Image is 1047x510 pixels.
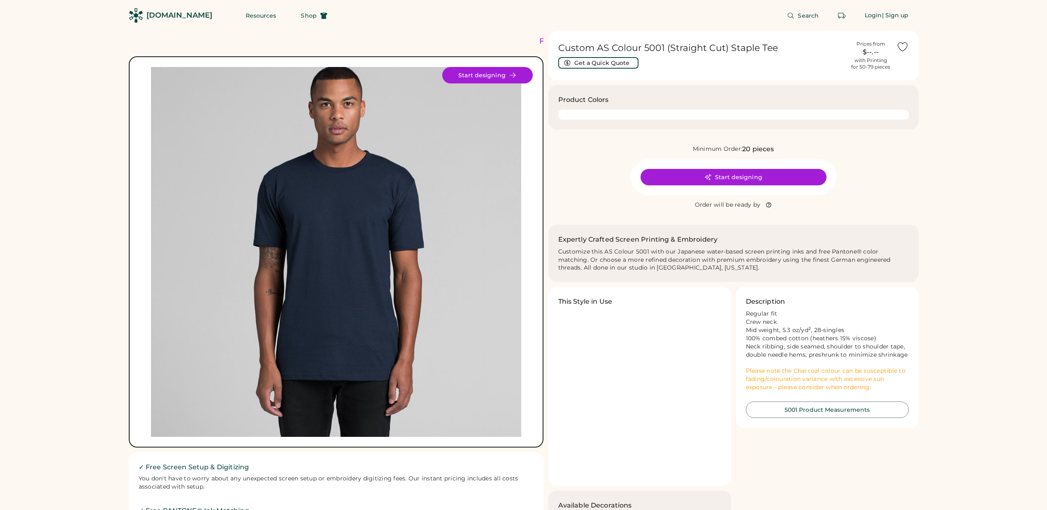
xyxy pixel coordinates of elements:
[746,310,909,392] div: Regular fit Crew neck Mid weight, 5.3 oz/yd , 28-singles 100% combed cotton (heathers 15% viscose...
[641,169,826,185] button: Start designing
[139,462,534,472] h2: ✓ Free Screen Setup & Digitizing
[558,57,638,69] button: Get a Quick Quote
[129,8,143,23] img: Rendered Logo - Screens
[236,7,286,24] button: Resources
[693,145,743,153] div: Minimum Order:
[558,95,609,105] h3: Product Colors
[558,235,718,245] h2: Expertly Crafted Screen Printing & Embroidery
[558,248,909,272] div: Customize this AS Colour 5001 with our Japanese water-based screen printing inks and free Pantone...
[558,42,845,54] h1: Custom AS Colour 5001 (Straight Cut) Staple Tee
[151,67,521,437] img: AS Colour 5001 Product Image
[642,394,719,470] img: yH5BAEAAAAALAAAAAABAAEAAAIBRAA7
[139,475,534,491] div: You don't have to worry about any unexpected screen setup or embroidery digitizing fees. Our inst...
[833,7,850,24] button: Retrieve an order
[742,144,774,154] div: 20 pieces
[798,13,819,18] span: Search
[850,47,891,57] div: $--.--
[808,326,811,331] sup: 2
[851,57,890,70] div: with Printing for 50-79 pieces
[151,67,521,437] div: 5001 Style Image
[746,402,909,418] button: 5001 Product Measurements
[442,67,533,83] button: Start designing
[695,201,761,209] div: Order will be ready by
[777,7,829,24] button: Search
[865,12,882,20] div: Login
[291,7,337,24] button: Shop
[561,394,637,470] img: yH5BAEAAAAALAAAAAABAAEAAAIBRAA7
[746,297,785,307] h3: Description
[558,297,613,307] h3: This Style in Use
[146,10,212,21] div: [DOMAIN_NAME]
[746,367,908,391] font: Please note the Charcoal colour can be susceptible to fading/colouration variance with excessive ...
[539,36,610,47] div: FREE SHIPPING
[561,312,637,389] img: yH5BAEAAAAALAAAAAABAAEAAAIBRAA7
[882,12,909,20] div: | Sign up
[301,13,316,18] span: Shop
[642,312,719,389] img: yH5BAEAAAAALAAAAAABAAEAAAIBRAA7
[857,41,885,47] div: Prices from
